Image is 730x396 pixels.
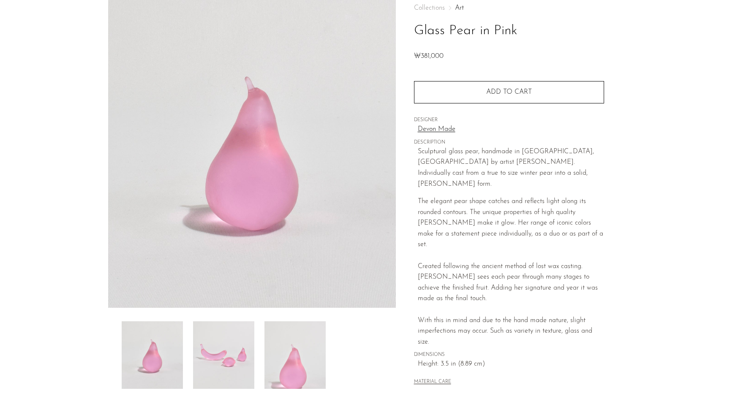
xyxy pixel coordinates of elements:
span: DESIGNER [414,117,604,124]
span: Collections [414,5,445,11]
span: Height: 3.5 in (8.89 cm) [418,359,604,370]
img: Glass Pear in Pink [264,321,326,389]
p: Sculptural glass pear, handmade in [GEOGRAPHIC_DATA], [GEOGRAPHIC_DATA] by artist [PERSON_NAME]. ... [418,146,604,190]
div: The elegant pear shape catches and reflects light along its rounded contours. The unique properti... [418,196,604,250]
a: Devon Made [418,124,604,135]
img: Glass Pear in Pink [193,321,254,389]
span: ₩381,000 [414,53,444,60]
span: DIMENSIONS [414,351,604,359]
div: With this in mind and due to the hand made nature, slight imperfections may occur. Such as variet... [418,304,604,347]
span: DESCRIPTION [414,139,604,146]
button: Add to cart [414,81,604,103]
a: Art [455,5,464,11]
img: Glass Pear in Pink [122,321,183,389]
button: MATERIAL CARE [414,379,451,385]
nav: Breadcrumbs [414,5,604,11]
span: Add to cart [486,89,532,95]
h1: Glass Pear in Pink [414,20,604,42]
div: Created following the ancient method of lost wax casting. [PERSON_NAME] sees each pear through ma... [418,250,604,304]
